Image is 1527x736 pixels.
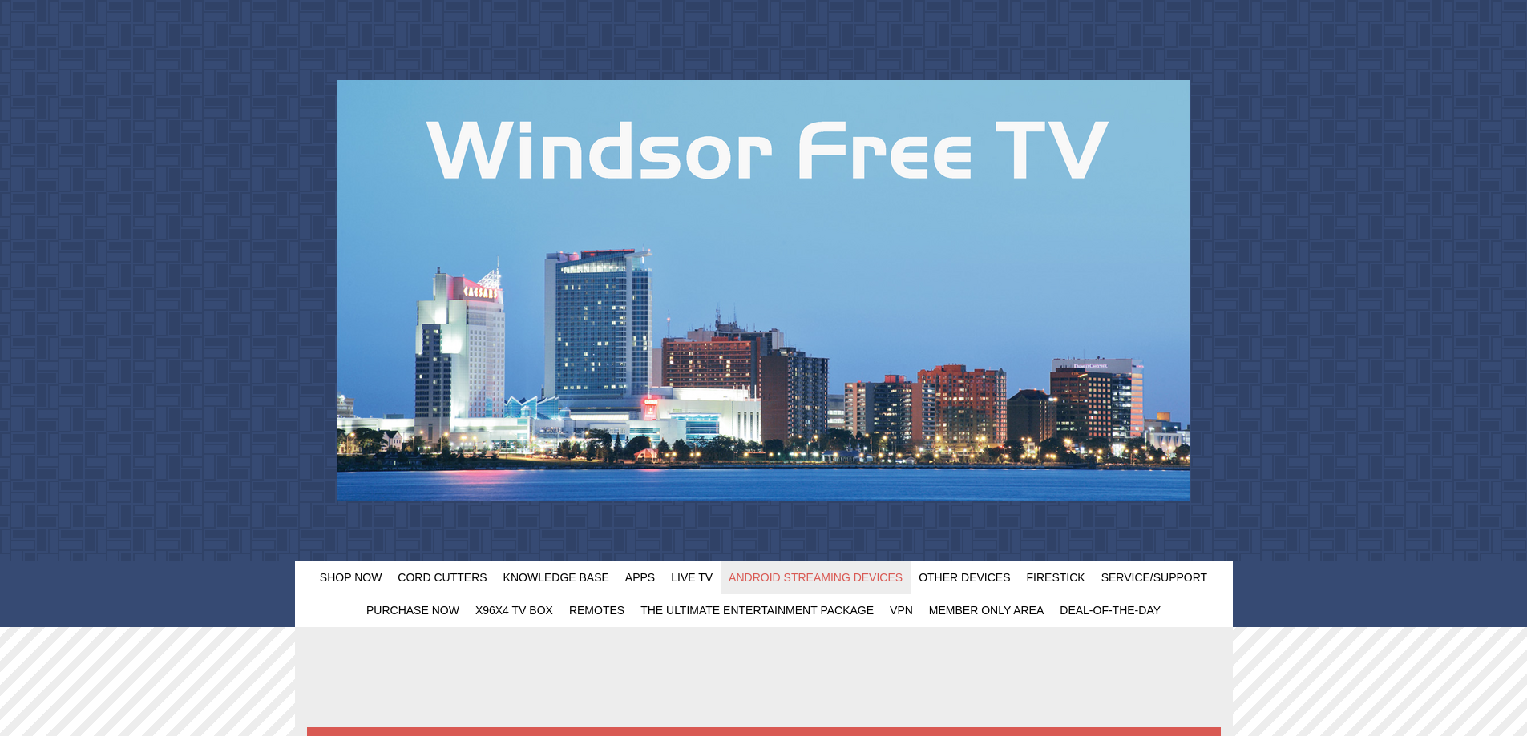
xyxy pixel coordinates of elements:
span: Remotes [569,604,624,617]
span: X96X4 TV Box [475,604,553,617]
a: Remotes [561,594,632,627]
a: X96X4 TV Box [467,594,561,627]
span: FireStick [1027,571,1085,584]
span: VPN [890,604,913,617]
span: Apps [625,571,655,584]
span: Member Only Area [929,604,1044,617]
span: Other Devices [919,571,1010,584]
a: The Ultimate Entertainment Package [632,594,882,627]
a: Other Devices [911,561,1018,594]
a: Purchase Now [358,594,467,627]
a: Service/Support [1093,561,1216,594]
a: Knowledge Base [495,561,617,594]
img: header photo [337,80,1190,501]
a: Cord Cutters [390,561,495,594]
span: Deal-Of-The-Day [1060,604,1161,617]
a: FireStick [1019,561,1093,594]
a: Deal-Of-The-Day [1052,594,1169,627]
span: The Ultimate Entertainment Package [640,604,874,617]
marquee: All TV Boxes come with a Free FlyMouse Remote and 1 Month of Streaming Service for FREE! Will Mat... [307,643,1221,711]
span: Cord Cutters [398,571,487,584]
span: Live TV [671,571,713,584]
span: Service/Support [1101,571,1208,584]
a: Apps [617,561,663,594]
a: Member Only Area [921,594,1052,627]
a: Live TV [663,561,721,594]
a: Shop Now [312,561,390,594]
span: Knowledge Base [503,571,609,584]
span: Purchase Now [366,604,459,617]
a: Android Streaming Devices [721,561,911,594]
a: VPN [882,594,921,627]
span: Shop Now [320,571,382,584]
span: Android Streaming Devices [729,571,903,584]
